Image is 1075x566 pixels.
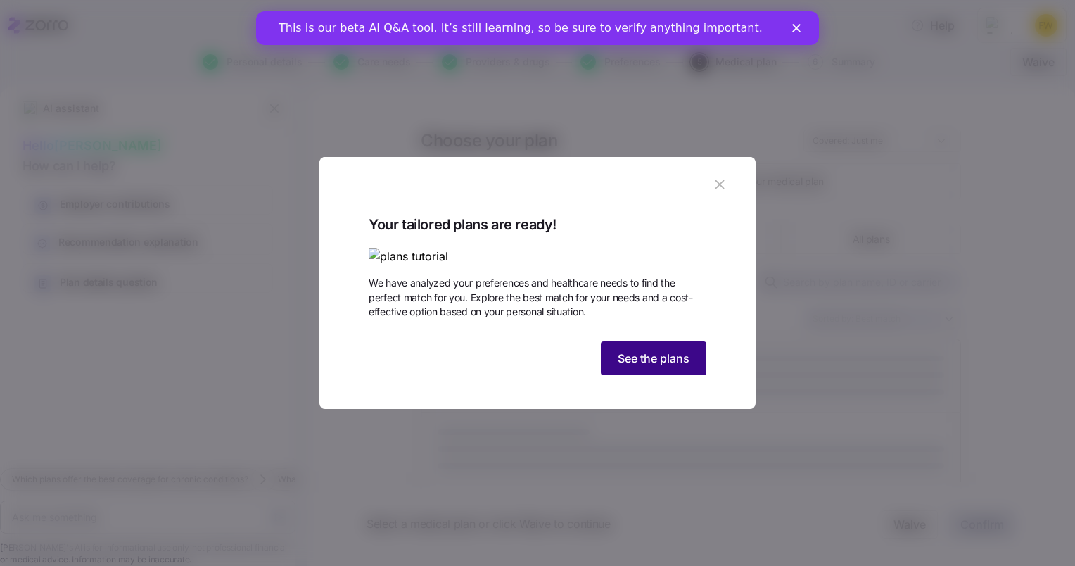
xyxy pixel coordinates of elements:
iframe: Intercom live chat banner [256,11,819,45]
div: Close [536,13,550,21]
button: See the plans [601,341,706,375]
span: We have analyzed your preferences and healthcare needs to find the perfect match for you. Explore... [369,276,706,319]
span: See the plans [618,350,689,367]
img: plans tutorial [369,248,706,265]
span: Your tailored plans are ready! [369,213,706,237]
